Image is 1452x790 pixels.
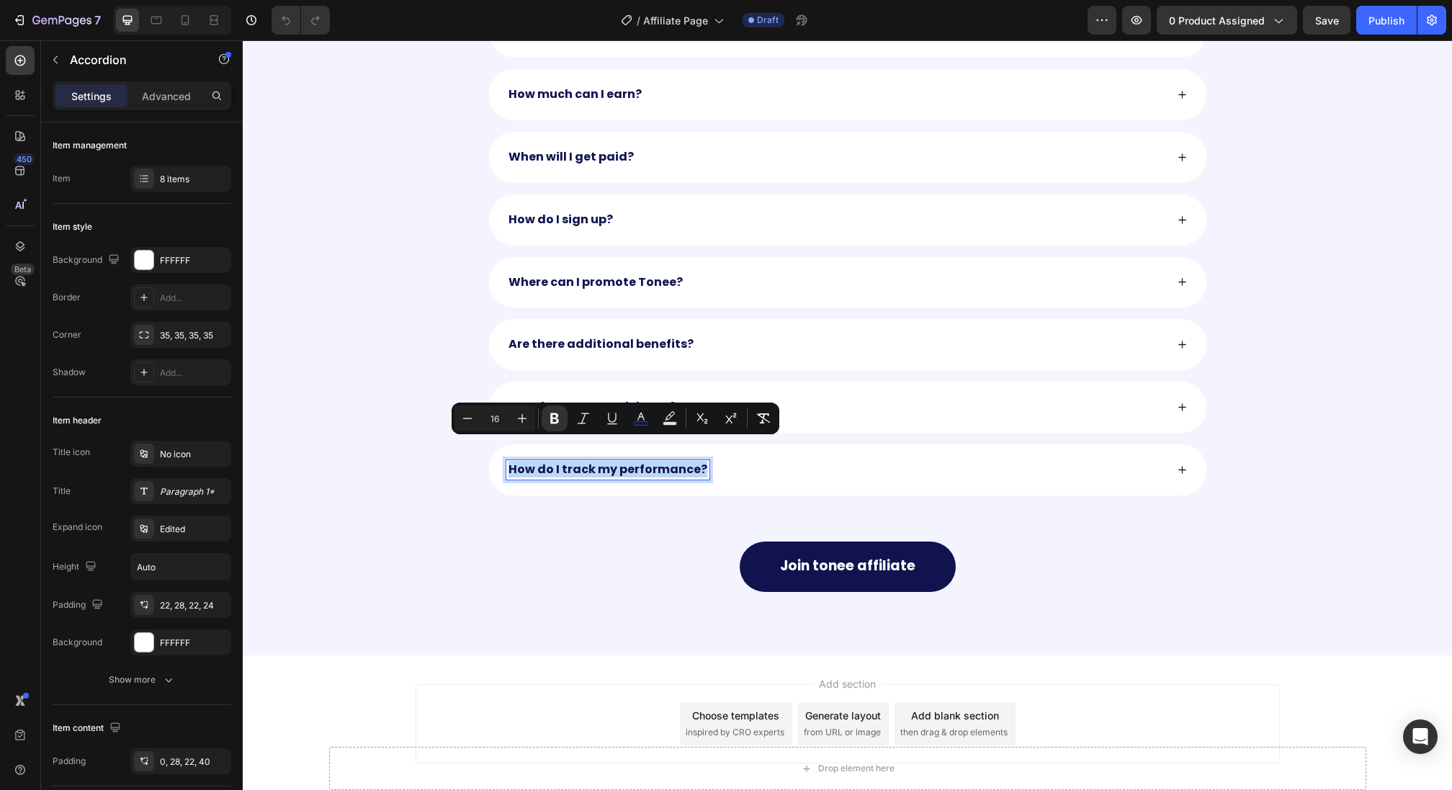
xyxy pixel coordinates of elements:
button: Publish [1356,6,1417,35]
div: Rich Text Editor. Editing area: main [264,357,435,377]
strong: How much can I earn? [266,45,399,62]
p: Settings [71,89,112,104]
div: Open Intercom Messenger [1403,719,1438,754]
strong: When will I get paid? [266,108,391,125]
button: <p><span style="font-size:19px;"><strong>Join tonee affiliate</strong></span></p> [497,501,713,552]
div: Choose templates [449,668,537,683]
div: Padding [53,755,86,768]
button: Show more [53,667,231,693]
button: 0 product assigned [1157,6,1297,35]
div: Beta [11,264,35,275]
div: Item management [53,139,127,152]
div: Add blank section [668,668,756,683]
p: 7 [94,12,101,29]
span: 0 product assigned [1169,13,1265,28]
div: FFFFFF [160,254,228,267]
div: Publish [1368,13,1404,28]
span: Add section [570,636,639,651]
div: 8 items [160,173,228,186]
div: 35, 35, 35, 35 [160,329,228,342]
div: Item style [53,220,92,233]
div: Drop element here [575,722,652,734]
strong: Join tonee affiliate [537,516,673,535]
div: Title [53,485,71,498]
div: Background [53,636,102,649]
div: Rich Text Editor. Editing area: main [264,420,467,439]
span: inspired by CRO experts [443,686,542,699]
p: Advanced [142,89,191,104]
p: Accordion [70,51,192,68]
div: Generate layout [563,668,638,683]
div: No icon [160,448,228,461]
button: 7 [6,6,107,35]
div: Rich Text Editor. Editing area: main [264,170,372,189]
div: Corner [53,328,81,341]
div: Rich Text Editor. Editing area: main [264,295,453,314]
span: / [637,13,640,28]
strong: Does it cost to participate? [266,358,433,374]
div: 0, 28, 22, 40 [160,755,228,768]
span: from URL or image [561,686,638,699]
div: Item header [53,414,102,427]
div: Edited [160,523,228,536]
div: Expand icon [53,521,102,534]
span: Save [1315,14,1339,27]
div: 22, 28, 22, 24 [160,599,228,612]
strong: Where can I promote Tonee? [266,233,440,250]
div: Height [53,557,99,577]
div: Item [53,172,71,185]
div: Show more [109,673,176,687]
div: Undo/Redo [272,6,330,35]
iframe: Design area [243,40,1452,790]
span: then drag & drop elements [658,686,765,699]
div: Add... [160,292,228,305]
strong: How do I track my performance? [266,421,465,437]
div: Shadow [53,366,86,379]
div: 450 [14,153,35,165]
span: Draft [757,14,779,27]
div: Item content [53,719,124,738]
div: Background [53,251,122,270]
div: Title icon [53,446,90,459]
div: Rich Text Editor. Editing area: main [264,107,393,127]
div: Editor contextual toolbar [452,403,779,434]
div: Rich Text Editor. Editing area: main [264,45,401,64]
div: Paragraph 1* [160,485,228,498]
div: Add... [160,367,228,380]
div: FFFFFF [160,637,228,650]
div: Border [53,291,81,304]
span: Affiliate Page [643,13,708,28]
strong: How do I sign up? [266,171,370,187]
input: Auto [131,554,230,580]
div: Padding [53,596,106,615]
strong: Are there additional benefits? [266,295,451,312]
div: Rich Text Editor. Editing area: main [264,233,442,252]
button: Save [1303,6,1350,35]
